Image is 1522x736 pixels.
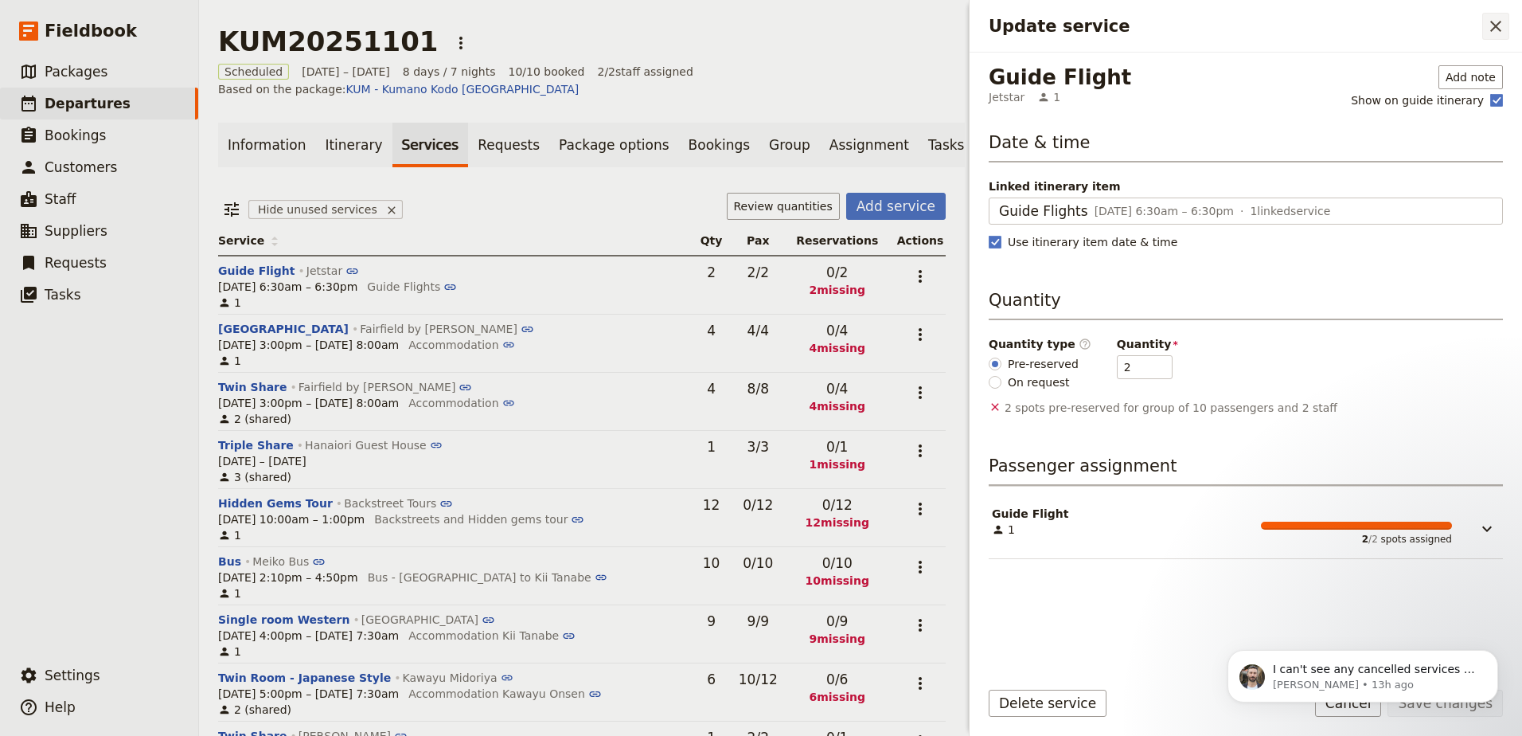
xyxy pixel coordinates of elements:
[218,337,399,353] span: [DATE] 3:00pm – [DATE] 8:00am
[408,628,576,644] button: Accommodation Kii Tanabe
[218,279,357,295] span: [DATE] 6:30am – 6:30pm
[1008,356,1079,372] span: Pre-reserved
[218,411,291,427] span: 2 (shared)
[992,506,1069,522] span: Guide Flight
[597,64,693,80] span: 2 / 2 staff assigned
[218,570,358,585] span: [DATE] 2:10pm – 4:50pm
[820,123,919,167] a: Assignment
[703,555,720,571] span: 10
[846,193,946,220] button: Add service
[707,381,716,397] span: 4
[888,226,946,256] th: Actions
[989,454,1503,486] h3: Passenger assignment
[509,64,585,80] span: 10/10 booked
[989,376,1001,389] input: On request
[218,453,306,469] span: [DATE] – [DATE]
[747,323,769,339] span: 4 / 4
[907,554,934,581] button: Actions
[408,395,515,411] button: Accommodation
[315,123,392,167] a: Itinerary
[360,323,533,335] a: Fairfield by [PERSON_NAME]
[727,193,840,220] button: Review quantities
[218,123,315,167] a: Information
[707,323,716,339] span: 4
[826,437,848,456] span: 0 / 1
[792,573,882,589] span: 10 missing
[45,287,81,303] span: Tasks
[403,64,496,80] span: 8 days / 7 nights
[679,123,759,167] a: Bookings
[907,379,934,406] button: Actions
[907,263,934,290] button: Actions
[218,511,365,527] span: [DATE] 10:00am – 1:00pm
[907,321,934,348] button: Actions
[45,64,107,80] span: Packages
[218,527,241,543] span: 1
[989,131,1503,162] h3: Date & time
[218,226,693,256] th: Service
[1117,338,1172,350] span: Quantity
[218,379,287,395] button: Twin Share
[707,613,716,629] span: 9
[218,233,279,249] span: Service
[346,83,580,96] a: KUM - Kumano Kodo [GEOGRAPHIC_DATA]
[707,264,716,280] span: 2
[919,123,974,167] a: Tasks
[45,191,76,207] span: Staff
[989,178,1503,194] span: Linked itinerary item
[344,497,453,510] a: Backstreet Tours
[703,497,720,513] span: 12
[747,613,769,629] span: 9 / 9
[792,515,882,530] span: 12 missing
[792,340,882,356] span: 4 missing
[306,264,359,277] a: Jetstar
[45,255,107,271] span: Requests
[989,14,1482,38] h2: Update service
[218,295,241,311] span: 1
[392,123,469,167] a: Services
[1037,89,1060,105] span: 1
[907,670,934,697] button: Actions
[786,226,888,256] th: Reservations
[218,670,391,686] button: Twin Room - Japanese Style
[1261,522,1452,546] div: spots assigned
[1438,65,1503,89] button: Add note
[1008,374,1070,390] span: On request
[45,19,137,43] span: Fieldbook
[408,686,602,702] button: Accommodation Kawayu Onsen
[367,279,457,295] button: Guide Flights
[218,437,294,453] button: Triple Share
[989,288,1503,320] h3: Quantity
[989,400,1503,416] p: 2 spots pre-reserved for group of 10 passengers and 2 staff
[907,495,934,523] button: Actions
[730,226,786,256] th: Pax
[45,223,107,239] span: Suppliers
[1362,534,1368,545] span: 2
[305,439,443,452] a: Hanaiori Guest House
[403,671,514,684] a: Kawayu Midoriya
[693,226,730,256] th: Qty
[707,671,716,687] span: 6
[989,65,1131,89] div: Guide Flight
[792,456,882,472] span: 1 missing
[826,321,848,340] span: 0 / 4
[218,469,291,485] span: 3 (shared)
[747,264,769,280] span: 2 / 2
[747,381,769,397] span: 8 / 8
[218,263,295,279] button: Guide Flight
[45,96,131,112] span: Departures
[989,89,1024,105] span: Jetstar
[368,570,608,585] button: Bus - [GEOGRAPHIC_DATA] to Kii Tanabe
[218,686,399,702] span: [DATE] 5:00pm – [DATE] 7:30am
[822,554,853,573] span: 0 / 10
[826,263,848,282] span: 0 / 2
[1079,338,1091,350] span: ​
[747,439,769,455] span: 3 / 3
[218,196,245,223] button: Filter reservations
[382,200,403,219] button: Remove
[218,81,579,97] span: Based on the package:
[739,671,778,687] span: 10 / 12
[1482,13,1509,40] button: Close drawer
